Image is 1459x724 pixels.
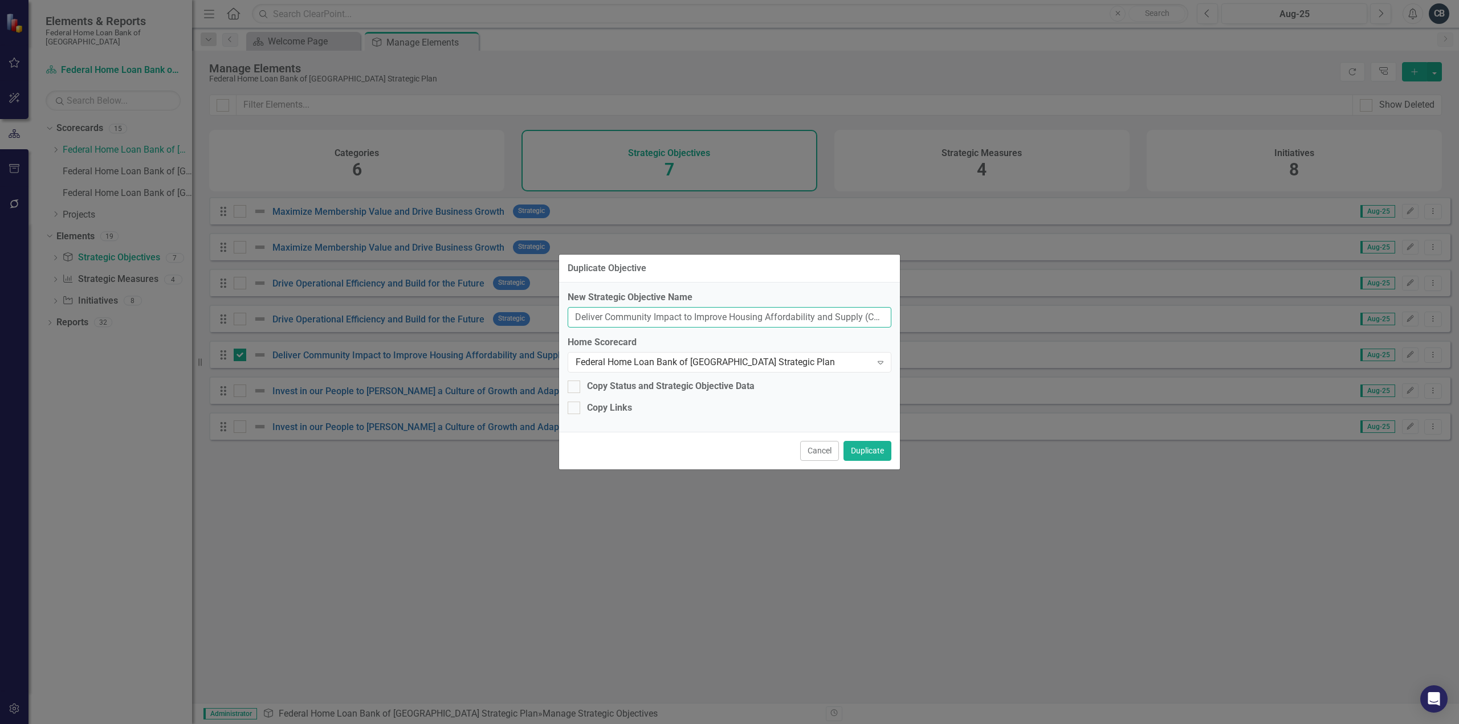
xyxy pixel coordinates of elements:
[1420,685,1448,713] div: Open Intercom Messenger
[576,356,871,369] div: Federal Home Loan Bank of [GEOGRAPHIC_DATA] Strategic Plan
[568,291,891,304] label: New Strategic Objective Name
[587,380,755,393] div: Copy Status and Strategic Objective Data
[568,263,646,273] div: Duplicate Objective
[568,307,891,328] input: Name
[843,441,891,461] button: Duplicate
[568,336,891,349] label: Home Scorecard
[800,441,839,461] button: Cancel
[587,402,632,415] div: Copy Links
